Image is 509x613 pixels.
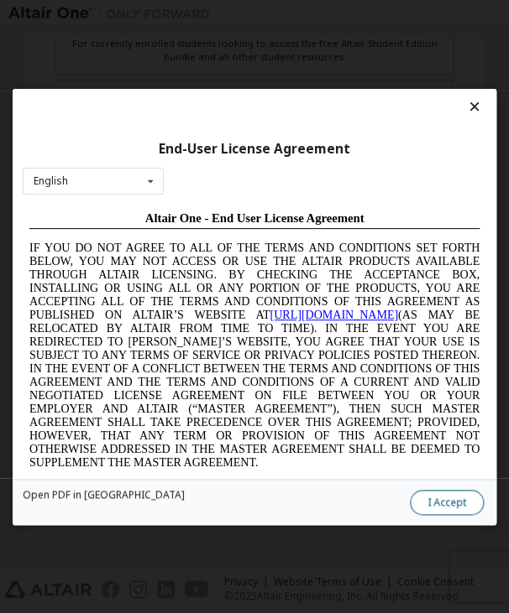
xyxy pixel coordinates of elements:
[7,37,457,264] span: IF YOU DO NOT AGREE TO ALL OF THE TERMS AND CONDITIONS SET FORTH BELOW, YOU MAY NOT ACCESS OR USE...
[247,104,375,117] a: [URL][DOMAIN_NAME]
[123,7,342,20] span: Altair One - End User License Agreement
[23,489,185,499] a: Open PDF in [GEOGRAPHIC_DATA]
[410,489,484,514] button: I Accept
[23,140,486,157] div: End-User License Agreement
[34,176,68,186] div: English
